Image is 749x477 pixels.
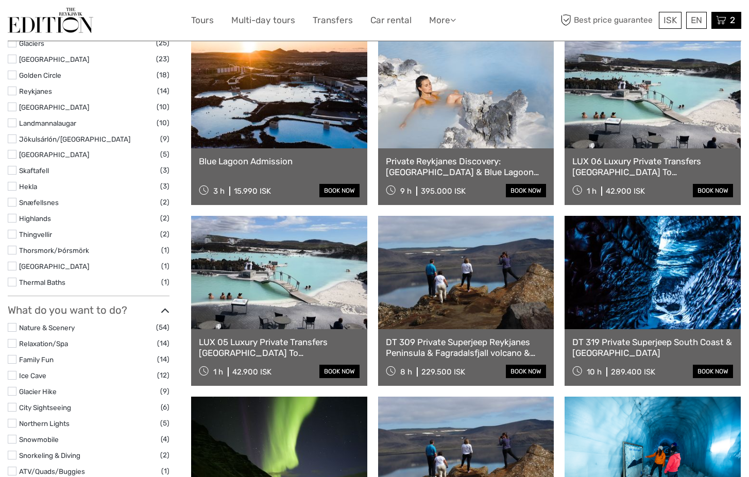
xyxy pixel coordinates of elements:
[19,182,37,191] a: Hekla
[8,8,93,33] img: The Reykjavík Edition
[386,156,547,177] a: Private Reykjanes Discovery: [GEOGRAPHIC_DATA] & Blue Lagoon Day Tour
[19,451,80,459] a: Snorkeling & Diving
[8,304,169,316] h3: What do you want to do?
[19,166,49,175] a: Skaftafell
[370,13,412,28] a: Car rental
[160,196,169,208] span: (2)
[157,85,169,97] span: (14)
[160,449,169,461] span: (2)
[19,150,89,159] a: [GEOGRAPHIC_DATA]
[19,214,51,223] a: Highlands
[231,13,295,28] a: Multi-day tours
[572,156,733,177] a: LUX 06 Luxury Private Transfers [GEOGRAPHIC_DATA] To [GEOGRAPHIC_DATA]
[160,164,169,176] span: (3)
[161,260,169,272] span: (1)
[160,228,169,240] span: (2)
[19,198,59,207] a: Snæfellsnes
[14,18,116,26] p: We're away right now. Please check back later!
[160,417,169,429] span: (5)
[400,367,412,377] span: 8 h
[19,135,130,143] a: Jökulsárlón/[GEOGRAPHIC_DATA]
[319,184,360,197] a: book now
[160,180,169,192] span: (3)
[19,71,61,79] a: Golden Circle
[157,69,169,81] span: (18)
[587,367,602,377] span: 10 h
[157,369,169,381] span: (12)
[693,184,733,197] a: book now
[611,367,655,377] div: 289.400 ISK
[19,103,89,111] a: [GEOGRAPHIC_DATA]
[313,13,353,28] a: Transfers
[157,337,169,349] span: (14)
[157,353,169,365] span: (14)
[156,37,169,49] span: (25)
[213,186,225,196] span: 3 h
[606,186,645,196] div: 42.900 ISK
[19,262,89,270] a: [GEOGRAPHIC_DATA]
[686,12,707,29] div: EN
[572,337,733,358] a: DT 319 Private Superjeep South Coast & [GEOGRAPHIC_DATA]
[156,53,169,65] span: (23)
[234,186,271,196] div: 15.990 ISK
[19,323,75,332] a: Nature & Scenery
[421,367,465,377] div: 229.500 ISK
[693,365,733,378] a: book now
[421,186,466,196] div: 395.000 ISK
[19,278,65,286] a: Thermal Baths
[160,148,169,160] span: (5)
[199,156,360,166] a: Blue Lagoon Admission
[19,355,54,364] a: Family Fun
[19,387,57,396] a: Glacier Hike
[191,13,214,28] a: Tours
[19,39,44,47] a: Glaciers
[161,465,169,477] span: (1)
[319,365,360,378] a: book now
[213,367,223,377] span: 1 h
[19,230,52,238] a: Thingvellir
[161,276,169,288] span: (1)
[118,16,131,28] button: Open LiveChat chat widget
[663,15,677,25] span: ISK
[506,184,546,197] a: book now
[386,337,547,358] a: DT 309 Private Superjeep Reykjanes Peninsula & Fagradalsfjall volcano & [GEOGRAPHIC_DATA]
[558,12,656,29] span: Best price guarantee
[199,337,360,358] a: LUX 05 Luxury Private Transfers [GEOGRAPHIC_DATA] To [GEOGRAPHIC_DATA]
[728,15,737,25] span: 2
[156,321,169,333] span: (54)
[19,371,46,380] a: Ice Cave
[19,87,52,95] a: Reykjanes
[160,212,169,224] span: (2)
[19,119,76,127] a: Landmannalaugar
[587,186,597,196] span: 1 h
[19,435,59,444] a: Snowmobile
[506,365,546,378] a: book now
[19,55,89,63] a: [GEOGRAPHIC_DATA]
[157,101,169,113] span: (10)
[429,13,456,28] a: More
[161,244,169,256] span: (1)
[19,419,70,428] a: Northern Lights
[19,339,68,348] a: Relaxation/Spa
[19,246,89,254] a: Thorsmork/Þórsmörk
[19,467,85,475] a: ATV/Quads/Buggies
[161,433,169,445] span: (4)
[160,133,169,145] span: (9)
[19,403,71,412] a: City Sightseeing
[232,367,271,377] div: 42.900 ISK
[160,385,169,397] span: (9)
[400,186,412,196] span: 9 h
[157,117,169,129] span: (10)
[161,401,169,413] span: (6)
